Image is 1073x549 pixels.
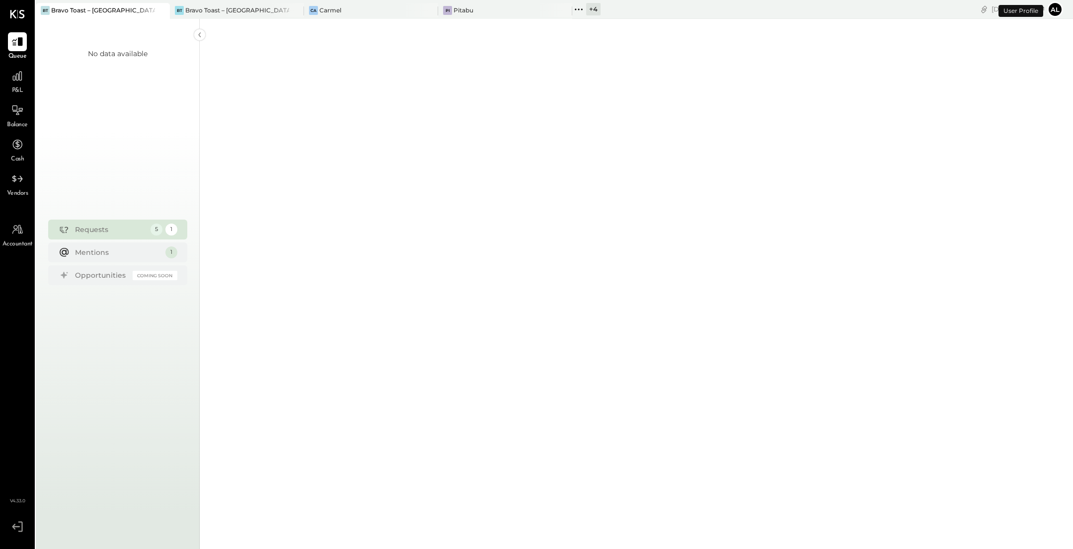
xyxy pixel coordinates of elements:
a: Queue [0,32,34,61]
span: Queue [8,52,27,61]
div: BT [175,6,184,15]
div: Ca [309,6,318,15]
div: + 4 [586,3,601,15]
span: Vendors [7,189,28,198]
div: Bravo Toast – [GEOGRAPHIC_DATA] [51,6,155,14]
div: Bravo Toast – [GEOGRAPHIC_DATA] [185,6,289,14]
div: BT [41,6,50,15]
div: copy link [979,4,989,14]
div: 5 [151,224,162,235]
span: Balance [7,121,28,130]
div: Pitabu [454,6,473,14]
div: No data available [88,49,148,59]
button: Al [1047,1,1063,17]
span: P&L [12,86,23,95]
div: Coming Soon [133,271,177,280]
div: Mentions [75,247,160,257]
div: [DATE] [992,4,1045,14]
div: 1 [165,224,177,235]
div: Pi [443,6,452,15]
div: 1 [165,246,177,258]
a: Balance [0,101,34,130]
span: Accountant [2,240,33,249]
div: User Profile [998,5,1043,17]
div: Requests [75,225,146,235]
a: Accountant [0,220,34,249]
a: P&L [0,67,34,95]
span: Cash [11,155,24,164]
a: Vendors [0,169,34,198]
a: Cash [0,135,34,164]
div: Opportunities [75,270,128,280]
div: Carmel [319,6,341,14]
